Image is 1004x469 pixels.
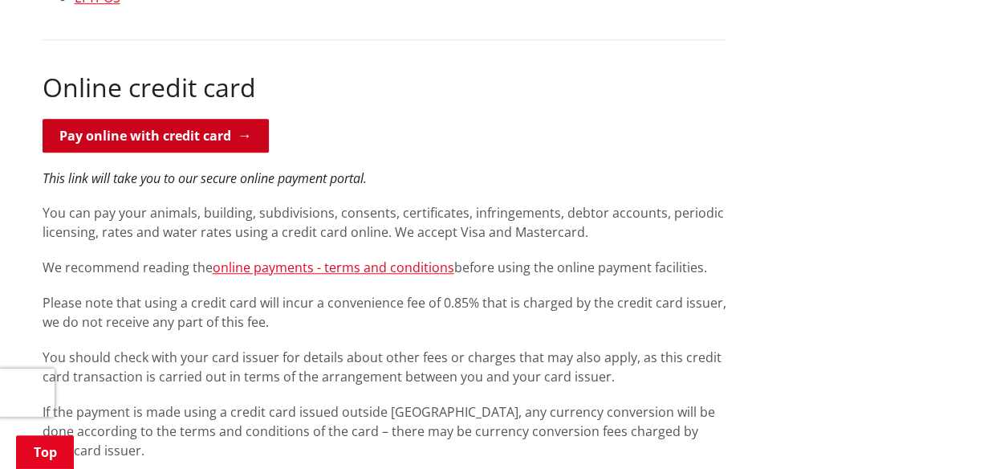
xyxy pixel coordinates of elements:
a: online payments - terms and conditions [213,259,454,276]
h2: Online credit card [43,72,726,103]
p: We recommend reading the before using the online payment facilities. [43,258,726,277]
p: If the payment is made using a credit card issued outside [GEOGRAPHIC_DATA], any currency convers... [43,402,726,460]
a: Top [16,435,74,469]
iframe: Messenger Launcher [930,402,988,459]
p: You can pay your animals, building, subdivisions, consents, certificates, infringements, debtor a... [43,203,726,242]
a: Pay online with credit card [43,119,269,153]
p: Please note that using a credit card will incur a convenience fee of 0.85% that is charged by the... [43,293,726,332]
em: This link will take you to our secure online payment portal. [43,169,367,187]
p: You should check with your card issuer for details about other fees or charges that may also appl... [43,348,726,386]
